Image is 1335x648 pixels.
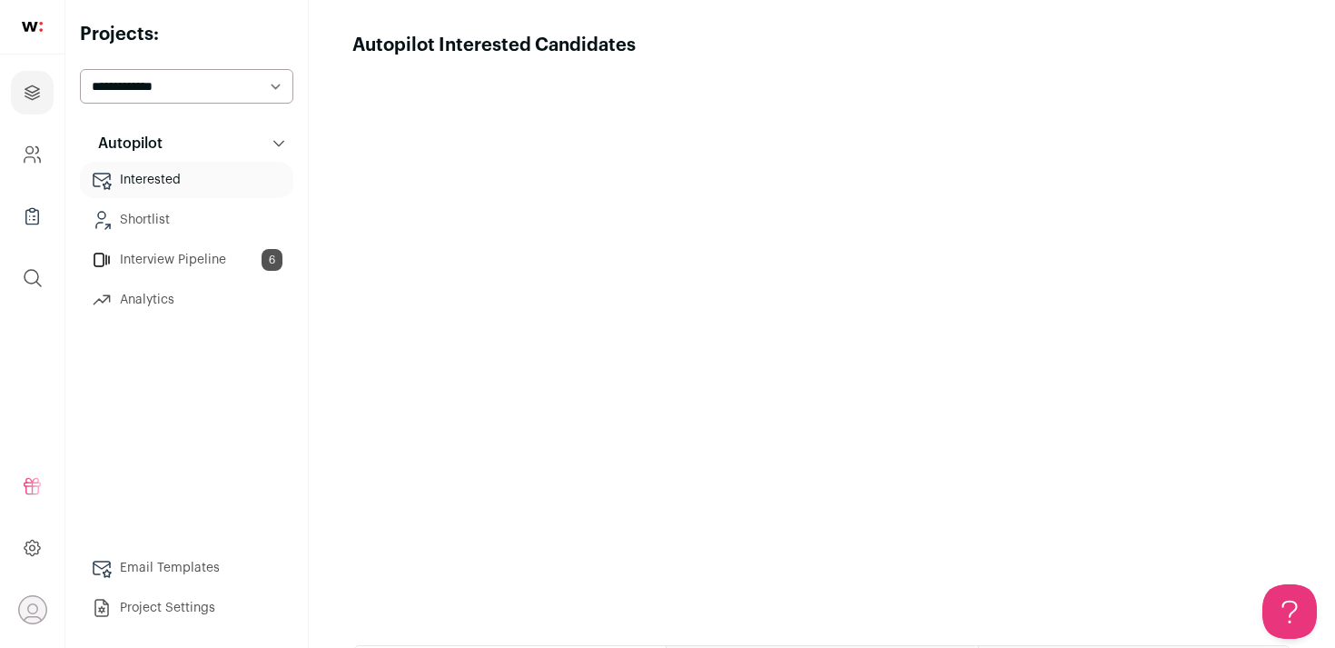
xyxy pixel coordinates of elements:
a: Analytics [80,282,293,318]
h2: Projects: [80,22,293,47]
a: Interview Pipeline6 [80,242,293,278]
a: Shortlist [80,202,293,238]
a: Company and ATS Settings [11,133,54,176]
button: Autopilot [80,125,293,162]
a: Company Lists [11,194,54,238]
iframe: Autopilot Interested [352,58,1291,623]
button: Open dropdown [18,595,47,624]
p: Autopilot [87,133,163,155]
iframe: Toggle Customer Support [1262,584,1317,639]
span: 6 [262,249,282,271]
h1: Autopilot Interested Candidates [352,33,636,58]
a: Projects [11,71,54,115]
a: Interested [80,162,293,198]
img: wellfound-shorthand-0d5821cbd27db2630d0214b213865d53afaa358527fdda9d0ea32b1df1b89c2c.svg [22,22,43,32]
a: Project Settings [80,590,293,626]
a: Email Templates [80,550,293,586]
